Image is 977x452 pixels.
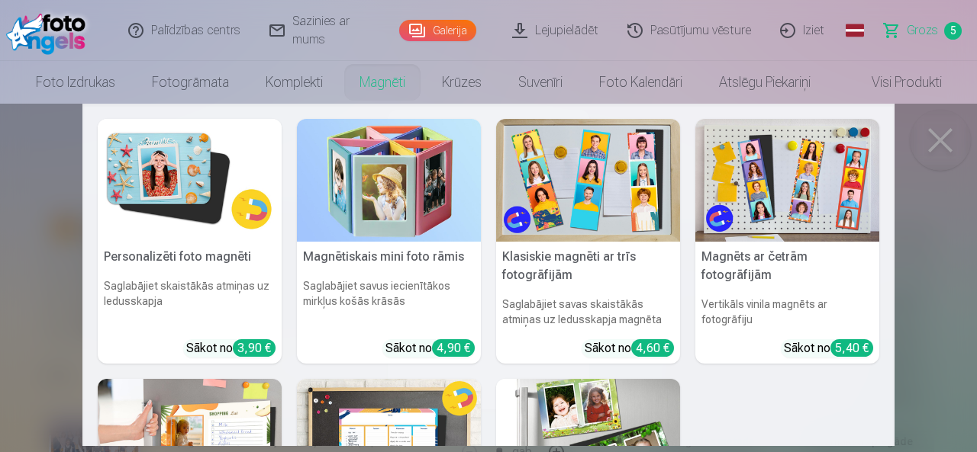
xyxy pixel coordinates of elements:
[701,61,829,104] a: Atslēgu piekariņi
[496,290,680,333] h6: Saglabājiet savas skaistākās atmiņas uz ledusskapja magnēta
[385,339,475,357] div: Sākot no
[98,119,282,364] a: Personalizēti foto magnētiPersonalizēti foto magnētiSaglabājiet skaistākās atmiņas uz ledusskapja...
[297,242,481,272] h5: Magnētiskais mini foto rāmis
[297,119,481,364] a: Magnētiskais mini foto rāmisMagnētiskais mini foto rāmisSaglabājiet savus iecienītākos mirkļus ko...
[399,20,476,41] a: Galerija
[695,242,879,290] h5: Magnēts ar četrām fotogrāfijām
[500,61,581,104] a: Suvenīri
[297,272,481,333] h6: Saglabājiet savus iecienītākos mirkļus košās krāsās
[297,119,481,242] img: Magnētiskais mini foto rāmis
[496,242,680,290] h5: Klasiskie magnēti ar trīs fotogrāfijām
[134,61,247,104] a: Fotogrāmata
[233,339,276,357] div: 3,90 €
[496,119,680,364] a: Klasiskie magnēti ar trīs fotogrāfijāmKlasiskie magnēti ar trīs fotogrāfijāmSaglabājiet savas ska...
[695,119,879,242] img: Magnēts ar četrām fotogrāfijām
[830,339,873,357] div: 5,40 €
[944,22,962,40] span: 5
[907,21,938,40] span: Grozs
[18,61,134,104] a: Foto izdrukas
[247,61,341,104] a: Komplekti
[496,119,680,242] img: Klasiskie magnēti ar trīs fotogrāfijām
[829,61,960,104] a: Visi produkti
[581,61,701,104] a: Foto kalendāri
[6,6,93,55] img: /fa1
[98,242,282,272] h5: Personalizēti foto magnēti
[784,339,873,357] div: Sākot no
[98,272,282,333] h6: Saglabājiet skaistākās atmiņas uz ledusskapja
[585,339,674,357] div: Sākot no
[695,290,879,333] h6: Vertikāls vinila magnēts ar fotogrāfiju
[98,119,282,242] img: Personalizēti foto magnēti
[424,61,500,104] a: Krūzes
[631,339,674,357] div: 4,60 €
[341,61,424,104] a: Magnēti
[186,339,276,357] div: Sākot no
[695,119,879,364] a: Magnēts ar četrām fotogrāfijāmMagnēts ar četrām fotogrāfijāmVertikāls vinila magnēts ar fotogrāfi...
[432,339,475,357] div: 4,90 €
